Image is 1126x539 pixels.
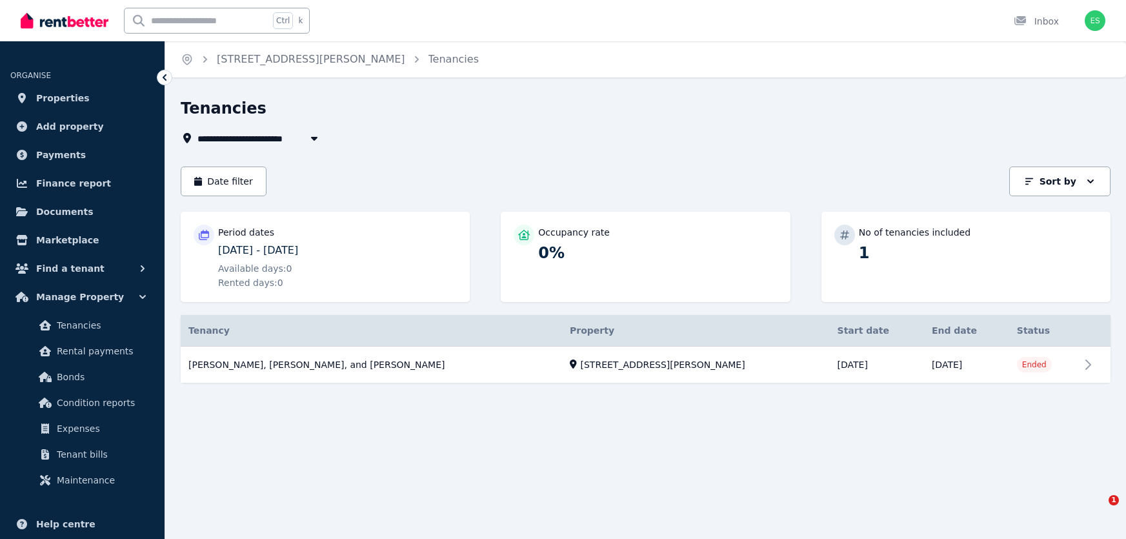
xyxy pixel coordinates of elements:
span: Finance report [36,176,111,191]
a: Maintenance [15,467,149,493]
span: Manage Property [36,289,124,305]
span: Tenancy [188,324,230,337]
span: Payments [36,147,86,163]
span: Find a tenant [36,261,105,276]
p: Sort by [1040,175,1076,188]
span: Ctrl [273,12,293,29]
span: Maintenance [57,473,144,488]
a: Tenant bills [15,442,149,467]
nav: Breadcrumb [165,41,494,77]
span: Available days: 0 [218,262,292,275]
p: Period dates [218,226,274,239]
span: Condition reports [57,395,144,411]
h1: Tenancies [181,98,266,119]
a: Add property [10,114,154,139]
span: Properties [36,90,90,106]
img: Elaine Sheeley [1085,10,1105,31]
span: Marketplace [36,232,99,248]
span: Documents [36,204,94,219]
a: Documents [10,199,154,225]
img: RentBetter [21,11,108,30]
p: No of tenancies included [859,226,970,239]
a: Expenses [15,416,149,442]
span: Tenant bills [57,447,144,462]
th: Status [1009,315,1080,347]
a: View details for Ben Hanwell, Daniel Whitaker, and Sean Reynolds [181,347,1111,383]
a: [STREET_ADDRESS][PERSON_NAME] [217,53,405,65]
button: Date filter [181,167,266,196]
span: Bonds [57,369,144,385]
span: Add property [36,119,104,134]
span: k [298,15,303,26]
iframe: Intercom live chat [1082,495,1113,526]
a: Rental payments [15,338,149,364]
button: Manage Property [10,284,154,310]
span: 1 [1109,495,1119,505]
a: Payments [10,142,154,168]
th: Property [562,315,830,347]
p: Occupancy rate [538,226,610,239]
a: Bonds [15,364,149,390]
a: Tenancies [15,312,149,338]
p: 1 [859,243,1098,263]
span: Tenancies [428,52,479,67]
span: Rented days: 0 [218,276,283,289]
button: Sort by [1009,167,1111,196]
span: Help centre [36,516,96,532]
a: Marketplace [10,227,154,253]
a: Finance report [10,170,154,196]
span: Rental payments [57,343,144,359]
a: Properties [10,85,154,111]
th: Start date [830,315,924,347]
button: Find a tenant [10,256,154,281]
p: [DATE] - [DATE] [218,243,457,258]
span: Expenses [57,421,144,436]
span: Tenancies [57,318,144,333]
th: End date [924,315,1009,347]
a: Help centre [10,511,154,537]
a: Condition reports [15,390,149,416]
span: ORGANISE [10,71,51,80]
p: 0% [538,243,777,263]
div: Inbox [1014,15,1059,28]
